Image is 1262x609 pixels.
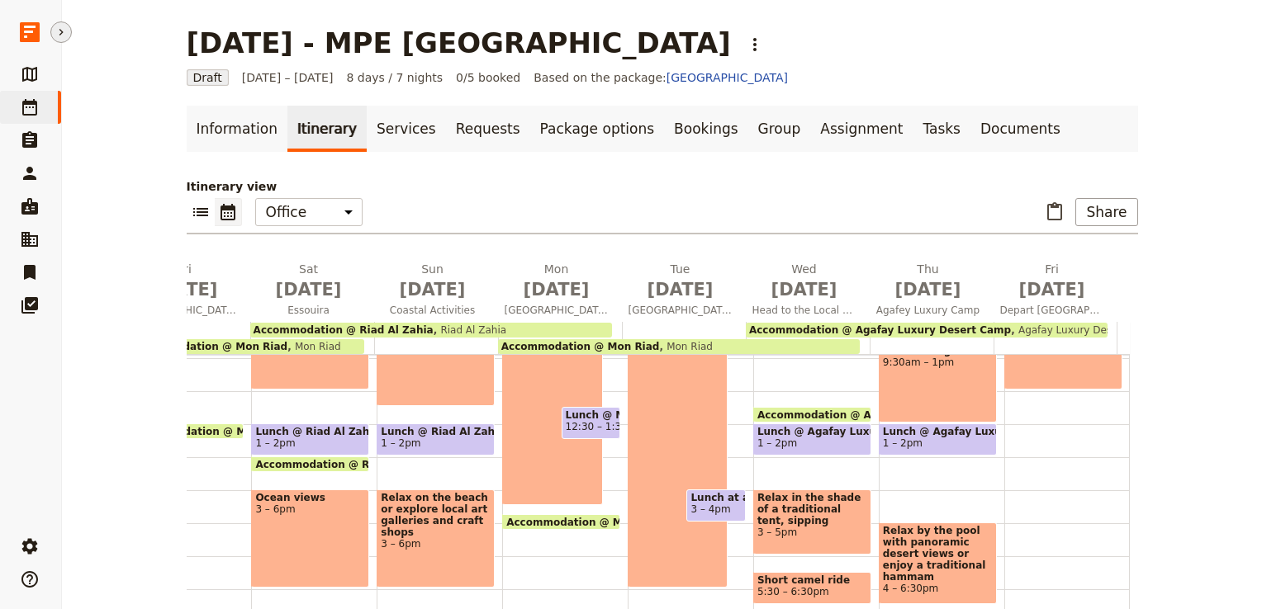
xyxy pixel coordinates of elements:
div: City of [GEOGRAPHIC_DATA]9am – 3:30pm [502,291,602,505]
button: Calendar view [215,198,242,226]
a: Bookings [664,106,747,152]
div: Ocean views3 – 6pm [251,489,369,588]
div: Accommodation @ Mon Riad [502,514,620,530]
span: [DATE] [1000,277,1104,302]
span: [DATE] – [DATE] [242,69,334,86]
span: [DATE] [257,277,361,302]
span: Accommodation @ Mon Riad [130,426,296,437]
button: Thu [DATE]Agafey Luxury Camp [870,261,994,322]
span: Coastal Activities [374,304,491,317]
div: Relax in the shade of a traditional tent, sipping Moroccan tea and soaking in the quiet beauty of... [753,489,871,555]
h2: Sat [257,261,361,302]
span: Accommodation @ Mon Riad [130,341,288,352]
a: [GEOGRAPHIC_DATA] [667,71,788,84]
a: Tasks [913,106,970,152]
button: Actions [741,31,769,59]
button: Fri [DATE]Depart [GEOGRAPHIC_DATA] [994,261,1117,322]
span: Lunch @ Agafay Luxury Desert Camp [757,426,867,437]
span: Mon Riad [659,341,713,352]
span: Lunch @ Riad Al Zahia [381,426,491,437]
h2: Wed [752,261,856,302]
div: Lunch @ Agafay Luxury Desert Camp1 – 2pm [879,423,997,456]
span: Draft [187,69,229,86]
span: Depart [GEOGRAPHIC_DATA] [994,304,1111,317]
div: Accommodation @ Agafay Luxury Desert Camp [753,407,871,423]
span: Relax by the pool with panoramic desert views or enjoy a traditional hammam [883,525,993,583]
h2: Thu [876,261,980,302]
span: [GEOGRAPHIC_DATA] Activities [622,304,739,317]
span: Mon Riad [287,341,341,352]
span: Accommodation @ Riad Al Zahia [255,459,443,470]
div: Relax by the pool with panoramic desert views or enjoy a traditional hammam4 – 6:30pm [879,522,997,604]
h2: Sun [381,261,485,302]
span: Ocean views [255,492,365,503]
span: Accommodation @ Mon Riad [501,341,660,352]
div: Accommodation @ Agafay Luxury Desert CampAgafay Luxury Desert Camp [746,323,1108,338]
span: 1 – 2pm [381,437,420,449]
span: Short camel ride [757,574,867,586]
span: Relax in the shade of a traditional tent, sipping Moroccan tea and soaking in the quiet beauty of... [757,492,867,526]
button: Tue [DATE][GEOGRAPHIC_DATA] Activities [622,261,746,322]
a: Package options [530,106,664,152]
span: Agafey Luxury Camp [870,304,987,317]
span: 4 – 6:30pm [883,583,993,594]
button: Share [1075,198,1137,226]
div: Accommodation @ Mon RiadMon RiadAccommodation @ Mon RiadMon RiadAccommodation @ Riad Al ZahiaRiad... [126,322,1118,354]
span: Relax on the beach or explore local art galleries and craft shops [381,492,491,538]
div: Lunch at a charming outdoor restaurant3 – 4pm [686,489,745,522]
div: Accommodation @ Mon RiadMon Riad [498,339,860,354]
span: [DATE] [876,277,980,302]
span: 3 – 5pm [757,526,867,538]
h2: Fri [1000,261,1104,302]
span: Head to the Local desert [746,304,863,317]
span: 3 – 6pm [381,538,491,550]
button: Fri [DATE][GEOGRAPHIC_DATA] [126,261,250,322]
a: Itinerary [287,106,367,152]
span: Lunch @ Agafay Luxury Desert Camp [883,426,993,437]
span: 12:30 – 1:30pm [566,421,643,432]
span: Essouira [250,304,368,317]
div: Lunch @ Mon Riad12:30 – 1:30pm [562,407,620,439]
a: Assignment [810,106,913,152]
button: Sun [DATE]Coastal Activities [374,261,498,322]
button: Paste itinerary item [1041,198,1069,226]
span: 0/5 booked [456,69,520,86]
p: Itinerary view [187,178,1138,195]
div: Accommodation @ Riad Al Zahia [251,456,369,472]
span: Lunch @ Riad Al Zahia [255,426,365,437]
div: Short camel ride5:30 – 6:30pm [753,572,871,604]
span: Accommodation @ Agafay Luxury Desert Camp [757,409,1027,420]
a: Services [367,106,446,152]
h2: Tue [629,261,733,302]
button: Sat [DATE]Essouira [250,261,374,322]
a: Documents [970,106,1070,152]
span: 3 – 4pm [690,503,730,515]
span: 1 – 2pm [883,437,923,449]
span: Riad Al Zahia [434,324,506,336]
span: Based on the package: [534,69,788,86]
span: Accommodation @ Mon Riad [506,517,671,527]
button: List view [187,198,215,226]
a: Group [748,106,811,152]
div: Lunch @ Riad Al Zahia1 – 2pm [377,423,495,456]
div: Camel trek or simply soaking in the tranquil surroundings.9:30am – 1pm [879,308,997,423]
span: Lunch @ Mon Riad [566,409,616,421]
a: Information [187,106,287,152]
button: Mon [DATE][GEOGRAPHIC_DATA] [498,261,622,322]
a: Requests [446,106,530,152]
span: [DATE] [752,277,856,302]
span: Accommodation @ Agafay Luxury Desert Camp [749,324,1011,336]
span: 8 days / 7 nights [346,69,443,86]
span: Accommodation @ Riad Al Zahia [254,324,434,336]
h1: [DATE] - MPE [GEOGRAPHIC_DATA] [187,26,731,59]
span: Agafay Luxury Desert Camp [1011,324,1158,336]
div: Dive into the magic of [GEOGRAPHIC_DATA]9am – 6pm [628,291,728,588]
span: [GEOGRAPHIC_DATA] [498,304,615,317]
span: 5:30 – 6:30pm [757,586,829,597]
span: Lunch at a charming outdoor restaurant [690,492,741,503]
div: Accommodation @ Mon RiadMon Riad [126,339,364,354]
h2: Mon [505,261,609,302]
div: International flight10am – 12pm [1004,324,1122,389]
div: Lunch @ Riad Al Zahia1 – 2pm [251,423,369,456]
div: Lunch @ Agafay Luxury Desert Camp1 – 2pm [753,423,871,456]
